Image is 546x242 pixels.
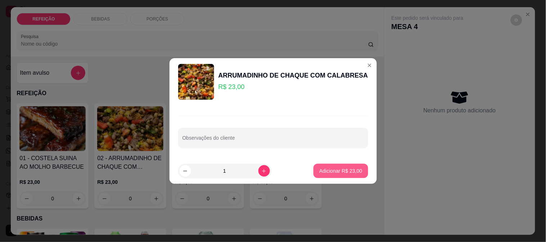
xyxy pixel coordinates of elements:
button: Close [364,60,375,71]
p: Adicionar R$ 23,00 [319,167,362,174]
div: ARRUMADINHO DE CHAQUE COM CALABRESA [218,70,368,80]
p: R$ 23,00 [218,82,368,92]
input: Observações do cliente [182,137,364,144]
button: decrease-product-quantity [180,165,191,177]
button: increase-product-quantity [258,165,270,177]
img: product-image [178,64,214,100]
button: Adicionar R$ 23,00 [313,164,368,178]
